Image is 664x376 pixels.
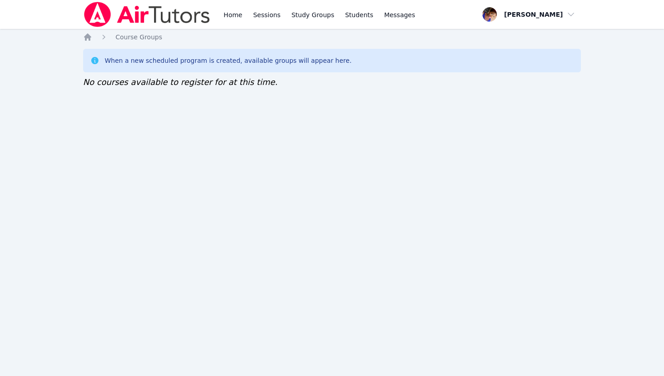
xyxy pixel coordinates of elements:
div: When a new scheduled program is created, available groups will appear here. [105,56,352,65]
span: Course Groups [116,33,162,41]
img: Air Tutors [83,2,211,27]
a: Course Groups [116,33,162,42]
span: No courses available to register for at this time. [83,77,278,87]
nav: Breadcrumb [83,33,581,42]
span: Messages [384,10,415,19]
